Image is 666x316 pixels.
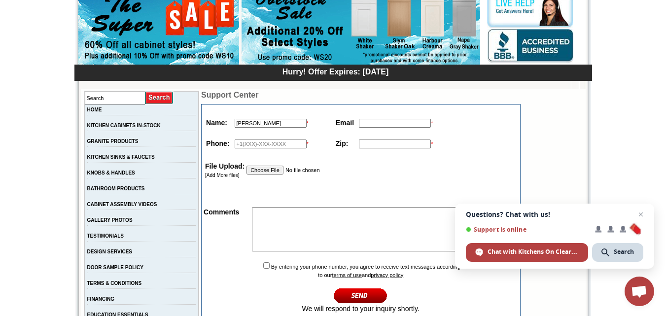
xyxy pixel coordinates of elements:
span: Chat with Kitchens On Clearance [466,243,588,262]
a: GRANITE PRODUCTS [87,139,139,144]
div: Hurry! Offer Expires: [DATE] [79,66,592,76]
strong: File Upload: [205,162,245,170]
a: privacy policy [371,272,403,278]
a: KITCHEN CABINETS IN-STOCK [87,123,161,128]
a: HOME [87,107,102,112]
strong: Comments [204,208,239,216]
strong: Name: [206,119,227,127]
strong: Email [336,119,354,127]
a: BATHROOM PRODUCTS [87,186,145,191]
a: DOOR SAMPLE POLICY [87,265,143,270]
a: DESIGN SERVICES [87,249,133,254]
span: Search [614,247,634,256]
input: Submit [145,91,174,105]
td: Support Center [201,91,520,100]
span: Questions? Chat with us! [466,211,643,218]
a: TERMS & CONDITIONS [87,281,142,286]
span: Search [592,243,643,262]
span: Support is online [466,226,588,233]
a: KITCHEN SINKS & FAUCETS [87,154,155,160]
a: TESTIMONIALS [87,233,124,239]
a: Open chat [625,277,654,306]
strong: Phone: [206,140,229,147]
input: Continue [334,287,387,304]
input: +1(XXX)-XXX-XXXX [235,140,307,148]
a: KNOBS & HANDLES [87,170,135,176]
span: Chat with Kitchens On Clearance [488,247,579,256]
strong: Zip: [336,140,349,147]
a: FINANCING [87,296,115,302]
a: [Add More files] [205,173,239,178]
a: CABINET ASSEMBLY VIDEOS [87,202,157,207]
a: terms of use [332,272,362,278]
a: GALLERY PHOTOS [87,217,133,223]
